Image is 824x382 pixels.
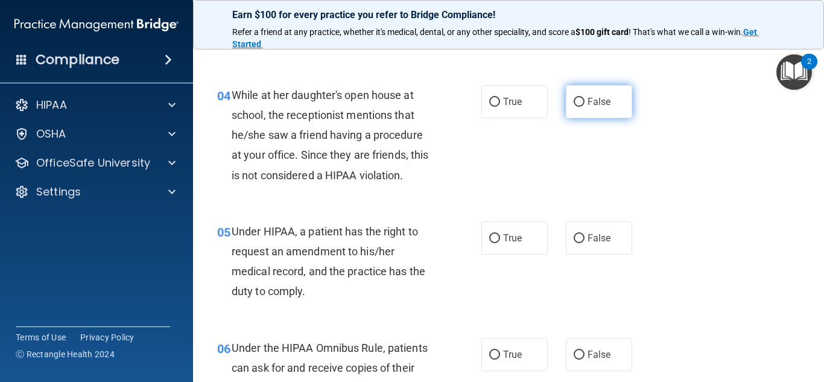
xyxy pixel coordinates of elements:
input: False [574,98,585,107]
h4: Compliance [36,51,119,68]
a: OSHA [14,127,176,141]
span: ! That's what we call a win-win. [629,27,743,37]
span: Ⓒ Rectangle Health 2024 [16,348,115,360]
input: True [489,98,500,107]
input: True [489,351,500,360]
a: Privacy Policy [80,331,135,343]
img: PMB logo [14,13,179,37]
strong: $100 gift card [575,27,629,37]
span: 04 [217,89,230,103]
input: True [489,234,500,243]
a: Get Started [232,27,759,49]
p: Settings [36,185,81,199]
input: False [574,234,585,243]
span: False [588,349,611,360]
span: False [588,96,611,107]
a: Terms of Use [16,331,66,343]
p: OfficeSafe University [36,156,150,170]
span: While at her daughter's open house at school, the receptionist mentions that he/she saw a friend ... [232,89,428,182]
a: OfficeSafe University [14,156,176,170]
a: HIPAA [14,98,176,112]
span: False [588,232,611,244]
p: HIPAA [36,98,67,112]
span: 06 [217,342,230,356]
div: 2 [807,62,811,77]
input: False [574,351,585,360]
span: Under HIPAA, a patient has the right to request an amendment to his/her medical record, and the p... [232,225,425,298]
a: Settings [14,185,176,199]
p: OSHA [36,127,66,141]
span: Refer a friend at any practice, whether it's medical, dental, or any other speciality, and score a [232,27,575,37]
span: True [503,232,522,244]
span: 05 [217,225,230,240]
span: True [503,96,522,107]
p: Earn $100 for every practice you refer to Bridge Compliance! [232,9,785,21]
button: Open Resource Center, 2 new notifications [776,54,812,90]
span: True [503,349,522,360]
